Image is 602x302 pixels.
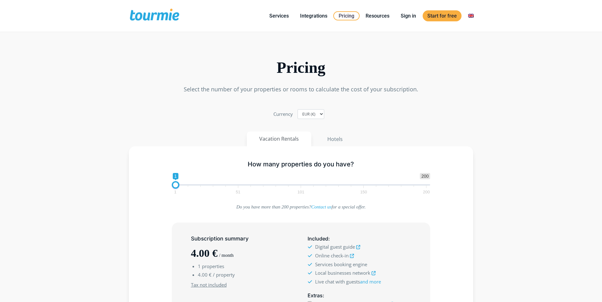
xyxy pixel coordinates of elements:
[308,235,411,243] h5: :
[308,292,323,299] span: Extras
[198,272,212,278] span: 4.00 €
[359,191,368,193] span: 150
[172,203,430,211] p: Do you have more than 200 properties? for a special offer.
[308,235,328,242] span: Included
[213,272,235,278] span: / property
[361,12,394,20] a: Resources
[314,132,356,147] button: Hotels
[333,11,360,20] a: Pricing
[198,263,201,269] span: 1
[422,191,431,193] span: 200
[129,85,473,94] p: Select the number of your properties or rooms to calculate the cost of your subscription.
[315,270,370,276] span: Local businesses network
[297,191,305,193] span: 101
[235,191,241,193] span: 51
[129,60,473,75] h2: Pricing
[423,10,462,21] a: Start for free
[172,160,430,168] h5: How many properties do you have?
[191,247,218,259] span: 4.00 €
[202,263,224,269] span: properties
[191,235,294,243] h5: Subscription summary
[315,278,381,285] span: Live chat with guests
[273,110,293,118] label: Currency
[315,244,355,250] span: Digital guest guide
[191,282,227,288] u: Tax not included
[295,12,332,20] a: Integrations
[315,261,367,267] span: Services booking engine
[396,12,421,20] a: Sign in
[265,12,293,20] a: Services
[173,191,177,193] span: 1
[247,132,311,146] button: Vacation Rentals
[219,253,234,258] span: / month
[311,204,332,209] a: Contact us
[308,292,411,299] h5: :
[360,278,381,285] a: and more
[420,173,430,179] span: 200
[315,252,349,259] span: Online check-in
[173,173,178,179] span: 1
